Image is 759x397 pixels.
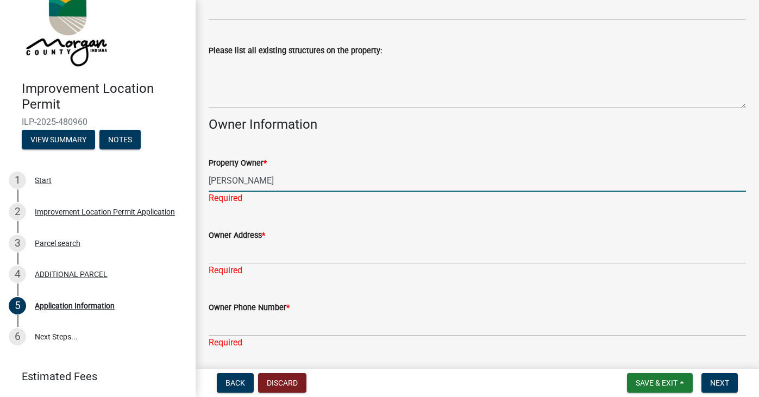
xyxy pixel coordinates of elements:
span: Next [710,379,729,387]
button: Save & Exit [627,373,693,393]
wm-modal-confirm: Notes [99,136,141,144]
div: Required [209,264,746,277]
div: 5 [9,297,26,314]
span: Back [225,379,245,387]
label: Owner Phone Number [209,304,290,312]
span: ILP-2025-480960 [22,117,174,127]
h4: Improvement Location Permit [22,81,187,112]
div: 2 [9,203,26,220]
div: 1 [9,172,26,189]
label: Property Owner [209,160,267,167]
button: Next [701,373,738,393]
div: Parcel search [35,240,80,247]
div: Start [35,177,52,184]
div: Improvement Location Permit Application [35,208,175,216]
h4: Owner Information [209,117,746,133]
button: Back [217,373,254,393]
div: 6 [9,328,26,345]
div: 3 [9,235,26,252]
a: Estimated Fees [9,366,178,387]
button: Notes [99,130,141,149]
div: 4 [9,266,26,283]
div: Required [209,336,746,349]
label: Owner Address [209,232,265,240]
div: Required [209,192,746,205]
wm-modal-confirm: Summary [22,136,95,144]
div: Application Information [35,302,115,310]
div: ADDITIONAL PARCEL [35,270,108,278]
button: View Summary [22,130,95,149]
span: Save & Exit [636,379,678,387]
label: Please list all existing structures on the property: [209,47,382,55]
button: Discard [258,373,306,393]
